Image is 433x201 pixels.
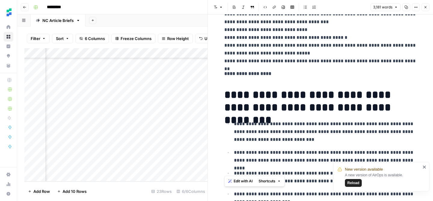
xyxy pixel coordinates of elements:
[174,187,207,196] div: 6/6 Columns
[226,177,255,185] button: Edit with AI
[85,36,105,42] span: 6 Columns
[4,32,13,42] a: Browse
[195,34,219,43] button: Undo
[31,14,85,26] a: NC Article Briefs
[24,187,54,196] button: Add Row
[4,179,13,189] a: Usage
[345,172,421,187] div: A new version of AirOps is available.
[158,34,193,43] button: Row Height
[234,178,253,184] span: Edit with AI
[4,7,14,18] img: Ten Speed Logo
[4,61,13,70] a: Your Data
[33,188,50,194] span: Add Row
[52,34,73,43] button: Sort
[345,166,383,172] span: New version available
[347,180,359,186] span: Reload
[259,178,275,184] span: Shortcuts
[4,189,13,199] button: Help + Support
[204,36,215,42] span: Undo
[4,22,13,32] a: Home
[54,187,90,196] button: Add 10 Rows
[370,3,401,11] button: 3,181 words
[75,34,109,43] button: 6 Columns
[121,36,152,42] span: Freeze Columns
[56,36,64,42] span: Sort
[31,36,40,42] span: Filter
[111,34,155,43] button: Freeze Columns
[149,187,174,196] div: 23 Rows
[27,34,50,43] button: Filter
[422,165,427,169] button: close
[4,5,13,20] button: Workspace: Ten Speed
[4,51,13,61] a: Opportunities
[63,188,87,194] span: Add 10 Rows
[167,36,189,42] span: Row Height
[4,42,13,51] a: Insights
[42,17,74,23] div: NC Article Briefs
[4,170,13,179] a: Settings
[256,177,283,185] button: Shortcuts
[373,5,392,10] span: 3,181 words
[345,179,362,187] button: Reload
